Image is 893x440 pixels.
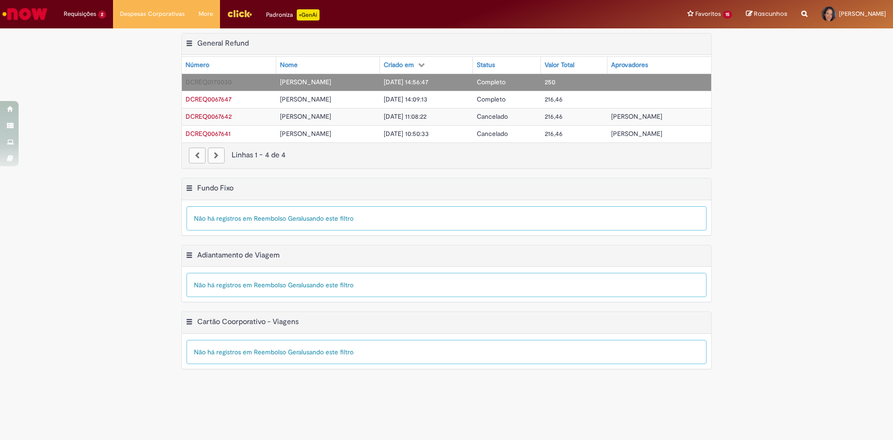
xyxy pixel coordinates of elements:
div: Linhas 1 − 4 de 4 [189,150,704,161]
a: Abrir Registro: DCREQ0067647 [186,95,232,103]
span: Requisições [64,9,96,19]
span: [PERSON_NAME] [611,112,662,121]
span: Cancelado [477,112,508,121]
div: Número [186,61,209,70]
h2: Adiantamento de Viagem [197,250,280,260]
span: Completo [477,95,506,103]
span: Completo [477,78,506,86]
span: [PERSON_NAME] [280,78,331,86]
a: Abrir Registro: DCREQ0170030 [186,78,232,86]
span: 216,46 [545,129,563,138]
button: Fundo Fixo Menu de contexto [186,183,193,196]
span: Favoritos [695,9,721,19]
span: Rascunhos [754,9,787,18]
span: [PERSON_NAME] [280,129,331,138]
span: [PERSON_NAME] [611,129,662,138]
a: Abrir Registro: DCREQ0067642 [186,112,232,121]
div: Padroniza [266,9,320,20]
h2: Cartão Coorporativo - Viagens [197,318,299,327]
span: 15 [723,11,732,19]
img: ServiceNow [1,5,49,23]
span: [PERSON_NAME] [839,10,886,18]
span: [PERSON_NAME] [280,112,331,121]
span: usando este filtro [303,214,353,223]
div: Aprovadores [611,61,648,70]
span: usando este filtro [303,281,353,289]
span: [DATE] 14:56:47 [384,78,428,86]
span: More [199,9,213,19]
span: 216,46 [545,95,563,103]
span: [DATE] 10:50:33 [384,129,429,138]
span: DCREQ0067642 [186,112,232,121]
span: DCREQ0067641 [186,129,231,138]
div: Criado em [384,61,414,70]
p: +GenAi [297,9,320,20]
div: Não há registros em Reembolso Geral [187,273,706,297]
h2: Fundo Fixo [197,183,233,193]
div: Valor Total [545,61,574,70]
span: DCREQ0170030 [186,78,232,86]
img: click_logo_yellow_360x200.png [227,7,252,20]
span: usando este filtro [303,348,353,356]
span: [PERSON_NAME] [280,95,331,103]
h2: General Refund [197,39,249,48]
div: Status [477,61,495,70]
span: Despesas Corporativas [120,9,185,19]
span: DCREQ0067647 [186,95,232,103]
div: Nome [280,61,298,70]
span: [DATE] 11:08:22 [384,112,427,121]
button: Adiantamento de Viagem Menu de contexto [186,250,193,263]
span: [DATE] 14:09:13 [384,95,427,103]
span: Cancelado [477,129,508,138]
span: 216,46 [545,112,563,121]
span: 2 [98,11,106,19]
button: Cartão Coorporativo - Viagens Menu de contexto [186,317,193,329]
div: Não há registros em Reembolso Geral [187,340,706,364]
div: Não há registros em Reembolso Geral [187,206,706,230]
nav: paginação [182,142,711,168]
button: General Refund Menu de contexto [186,39,193,51]
a: Abrir Registro: DCREQ0067641 [186,129,231,138]
a: Rascunhos [746,10,787,19]
span: 250 [545,78,555,86]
